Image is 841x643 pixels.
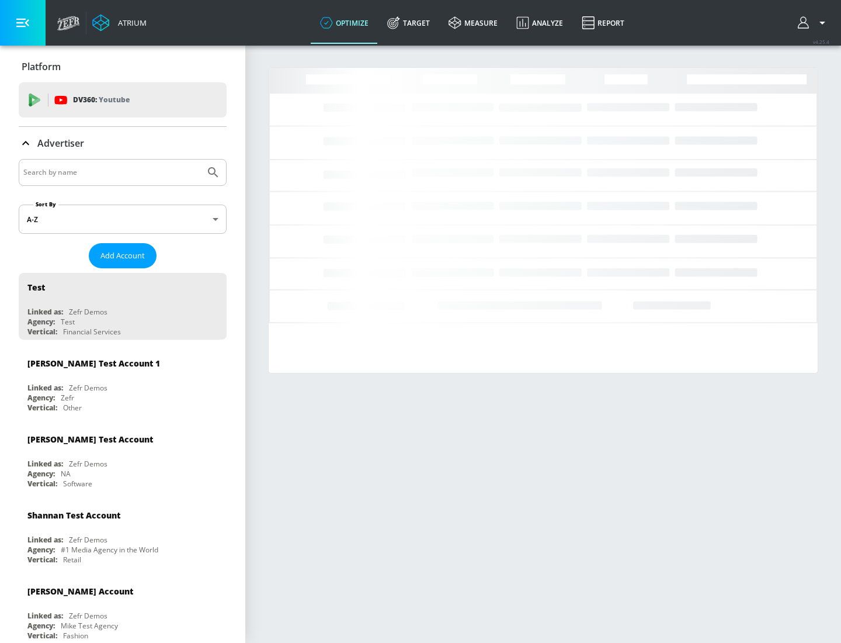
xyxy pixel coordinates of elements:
div: Fashion [63,631,88,641]
div: NA [61,469,71,479]
div: Zefr Demos [69,307,107,317]
div: #1 Media Agency in the World [61,545,158,555]
a: optimize [311,2,378,44]
div: [PERSON_NAME] Test Account 1 [27,358,160,369]
p: Platform [22,60,61,73]
div: Test [27,282,45,293]
div: Atrium [113,18,147,28]
div: Vertical: [27,555,57,565]
div: Other [63,403,82,413]
div: Mike Test Agency [61,621,118,631]
div: Vertical: [27,631,57,641]
div: Test [61,317,75,327]
div: Linked as: [27,535,63,545]
div: Vertical: [27,327,57,337]
div: Zefr Demos [69,611,107,621]
div: Software [63,479,92,489]
div: [PERSON_NAME] Test Account [27,434,153,445]
div: Platform [19,50,227,83]
a: Atrium [92,14,147,32]
p: Advertiser [37,137,84,150]
div: Zefr [61,393,74,403]
button: Add Account [89,243,157,268]
div: Vertical: [27,479,57,489]
div: Retail [63,555,81,565]
div: Linked as: [27,383,63,393]
a: Report [572,2,634,44]
input: Search by name [23,165,200,180]
div: Shannan Test AccountLinked as:Zefr DemosAgency:#1 Media Agency in the WorldVertical:Retail [19,501,227,568]
div: Agency: [27,393,55,403]
div: Vertical: [27,403,57,413]
div: [PERSON_NAME] Test AccountLinked as:Zefr DemosAgency:NAVertical:Software [19,425,227,492]
span: Add Account [100,249,145,262]
div: DV360: Youtube [19,82,227,117]
a: Target [378,2,439,44]
div: Zefr Demos [69,383,107,393]
div: [PERSON_NAME] Account [27,586,133,597]
p: Youtube [99,94,130,106]
div: Zefr Demos [69,459,107,469]
div: Linked as: [27,611,63,621]
div: Shannan Test Account [27,510,120,521]
label: Sort By [33,200,58,208]
div: TestLinked as:Zefr DemosAgency:TestVertical:Financial Services [19,273,227,340]
div: Financial Services [63,327,121,337]
div: Linked as: [27,459,63,469]
p: DV360: [73,94,130,106]
span: v 4.25.4 [813,39,829,45]
a: Analyze [507,2,572,44]
div: Linked as: [27,307,63,317]
div: [PERSON_NAME] Test Account 1Linked as:Zefr DemosAgency:ZefrVertical:Other [19,349,227,416]
div: Agency: [27,621,55,631]
div: A-Z [19,205,227,234]
div: Agency: [27,545,55,555]
div: Agency: [27,469,55,479]
div: Agency: [27,317,55,327]
div: Zefr Demos [69,535,107,545]
div: Advertiser [19,127,227,160]
a: measure [439,2,507,44]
